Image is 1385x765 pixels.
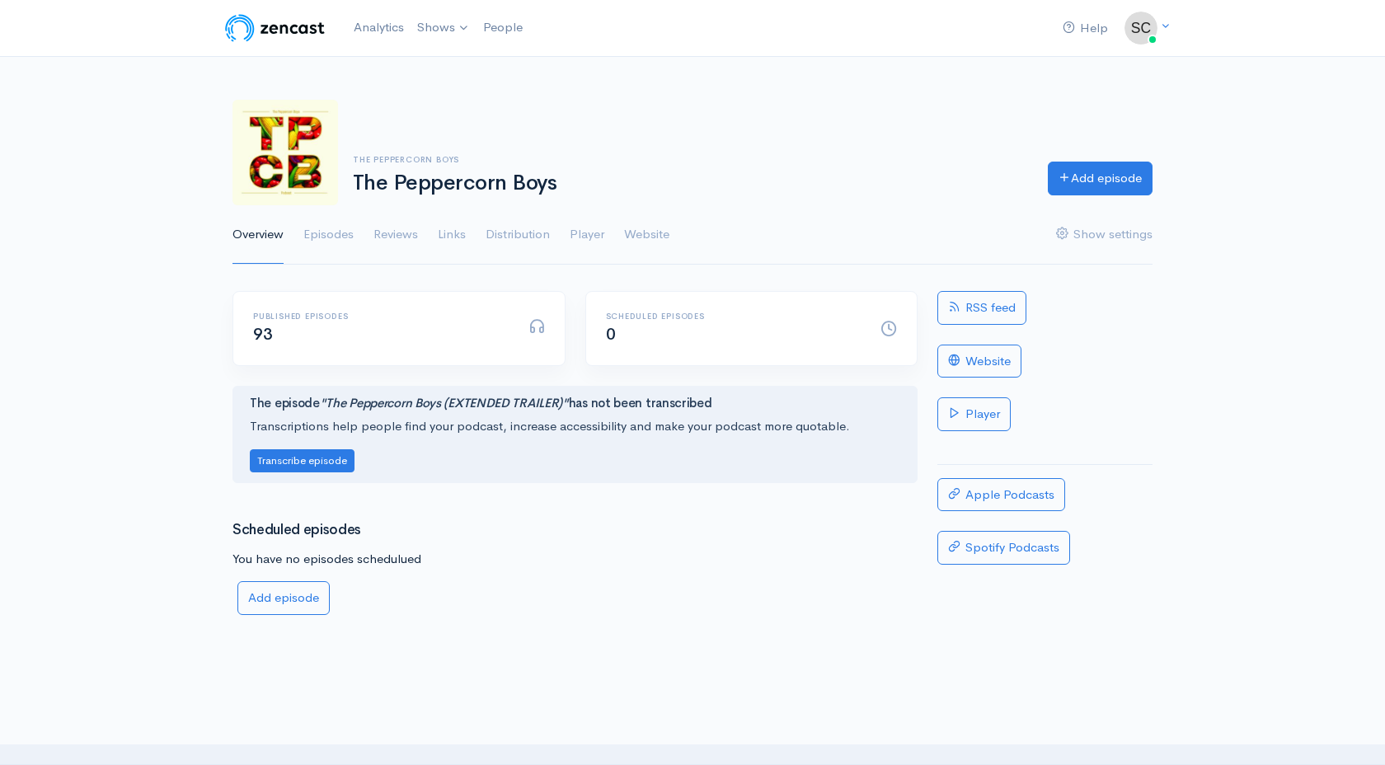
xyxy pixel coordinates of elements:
i: "The Peppercorn Boys (EXTENDED TRAILER)" [320,395,569,411]
h1: The Peppercorn Boys [353,171,1028,195]
a: Add episode [237,581,330,615]
a: Player [570,205,604,265]
a: Spotify Podcasts [937,531,1070,565]
p: You have no episodes schedulued [232,550,918,569]
a: Links [438,205,466,265]
a: Show settings [1056,205,1153,265]
a: Overview [232,205,284,265]
a: Shows [411,10,477,46]
span: 93 [253,324,272,345]
a: Transcribe episode [250,452,354,467]
img: ... [1124,12,1157,45]
h4: The episode has not been transcribed [250,397,900,411]
h6: Published episodes [253,312,509,321]
h6: The Peppercorn boys [353,155,1028,164]
span: 0 [606,324,616,345]
a: Player [937,397,1011,431]
a: Website [937,345,1021,378]
a: Help [1056,11,1115,46]
h3: Scheduled episodes [232,523,918,538]
a: Analytics [347,10,411,45]
a: RSS feed [937,291,1026,325]
a: Distribution [486,205,550,265]
a: People [477,10,529,45]
a: Add episode [1048,162,1153,195]
h6: Scheduled episodes [606,312,862,321]
a: Episodes [303,205,354,265]
button: Transcribe episode [250,449,354,473]
a: Apple Podcasts [937,478,1065,512]
a: Website [624,205,669,265]
p: Transcriptions help people find your podcast, increase accessibility and make your podcast more q... [250,417,900,436]
img: ZenCast Logo [223,12,327,45]
a: Reviews [373,205,418,265]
